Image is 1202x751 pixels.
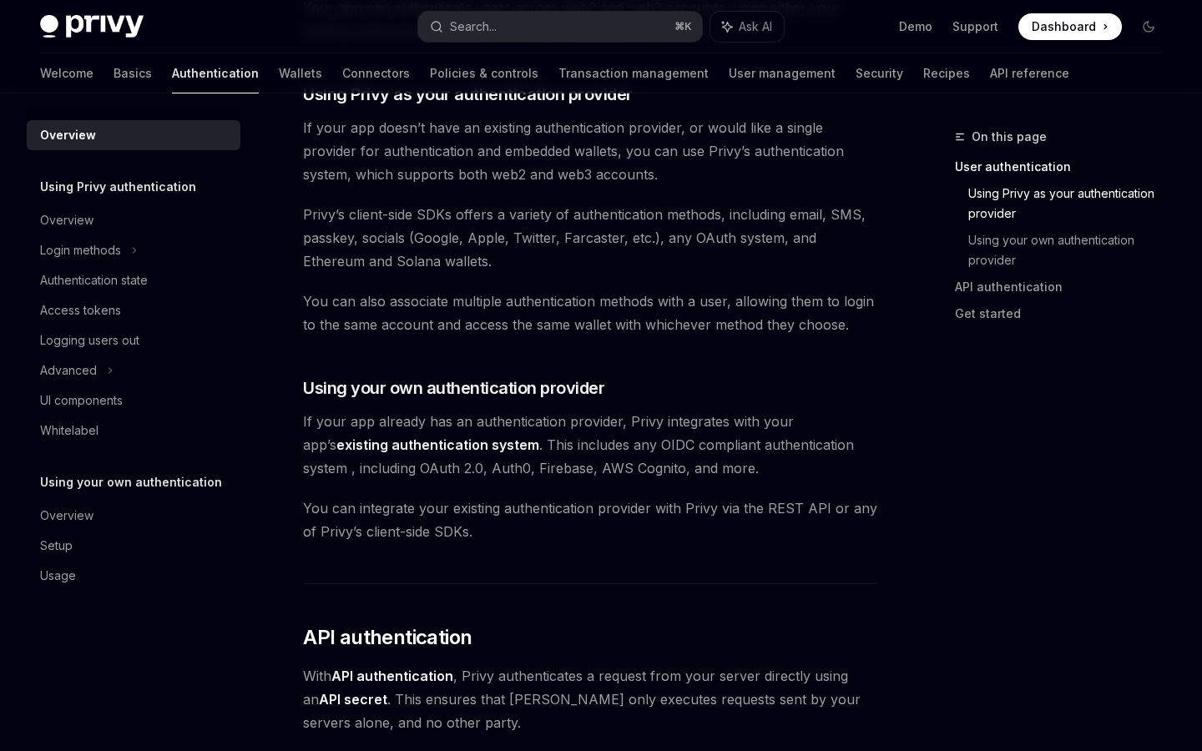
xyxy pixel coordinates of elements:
div: Overview [40,125,96,145]
a: Overview [27,120,240,150]
button: Ask AI [710,12,784,42]
a: Usage [27,561,240,591]
a: Connectors [342,53,410,93]
div: UI components [40,391,123,411]
span: ⌘ K [674,20,692,33]
span: On this page [972,127,1047,147]
span: Privy’s client-side SDKs offers a variety of authentication methods, including email, SMS, passke... [303,203,878,273]
a: User authentication [955,154,1175,180]
a: Transaction management [558,53,709,93]
a: Using Privy as your authentication provider [968,180,1175,227]
div: Authentication state [40,270,148,290]
div: Setup [40,536,73,556]
div: Logging users out [40,330,139,350]
h5: Using Privy authentication [40,177,196,197]
img: dark logo [40,15,144,38]
div: Advanced [40,360,97,381]
a: Security [856,53,903,93]
button: Search...⌘K [418,12,701,42]
h5: Using your own authentication [40,472,222,492]
a: Demo [899,18,932,35]
a: Wallets [279,53,322,93]
span: Using your own authentication provider [303,376,604,400]
a: API reference [990,53,1069,93]
a: existing authentication system [336,436,539,454]
span: With , Privy authenticates a request from your server directly using an . This ensures that [PERS... [303,664,878,734]
a: UI components [27,386,240,416]
div: Login methods [40,240,121,260]
a: Setup [27,531,240,561]
span: API authentication [303,624,472,651]
a: Authentication state [27,265,240,295]
a: API authentication [955,274,1175,300]
a: Whitelabel [27,416,240,446]
span: You can also associate multiple authentication methods with a user, allowing them to login to the... [303,290,878,336]
div: Search... [450,17,497,37]
div: Usage [40,566,76,586]
span: Ask AI [739,18,772,35]
a: Basics [114,53,152,93]
div: Overview [40,210,93,230]
span: Dashboard [1032,18,1096,35]
div: Overview [40,506,93,526]
div: Access tokens [40,300,121,320]
span: If your app already has an authentication provider, Privy integrates with your app’s . This inclu... [303,410,878,480]
a: Policies & controls [430,53,538,93]
span: If your app doesn’t have an existing authentication provider, or would like a single provider for... [303,116,878,186]
strong: API authentication [331,668,453,684]
a: Logging users out [27,325,240,355]
strong: API secret [319,691,387,708]
span: Using Privy as your authentication provider [303,83,633,106]
a: Recipes [923,53,970,93]
a: Welcome [40,53,93,93]
button: Toggle dark mode [1135,13,1162,40]
a: Get started [955,300,1175,327]
a: Overview [27,205,240,235]
div: Whitelabel [40,421,98,441]
a: Authentication [172,53,259,93]
a: User management [729,53,836,93]
a: Support [952,18,998,35]
a: Dashboard [1018,13,1122,40]
a: Using your own authentication provider [968,227,1175,274]
a: Overview [27,501,240,531]
span: You can integrate your existing authentication provider with Privy via the REST API or any of Pri... [303,496,878,543]
a: Access tokens [27,295,240,325]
